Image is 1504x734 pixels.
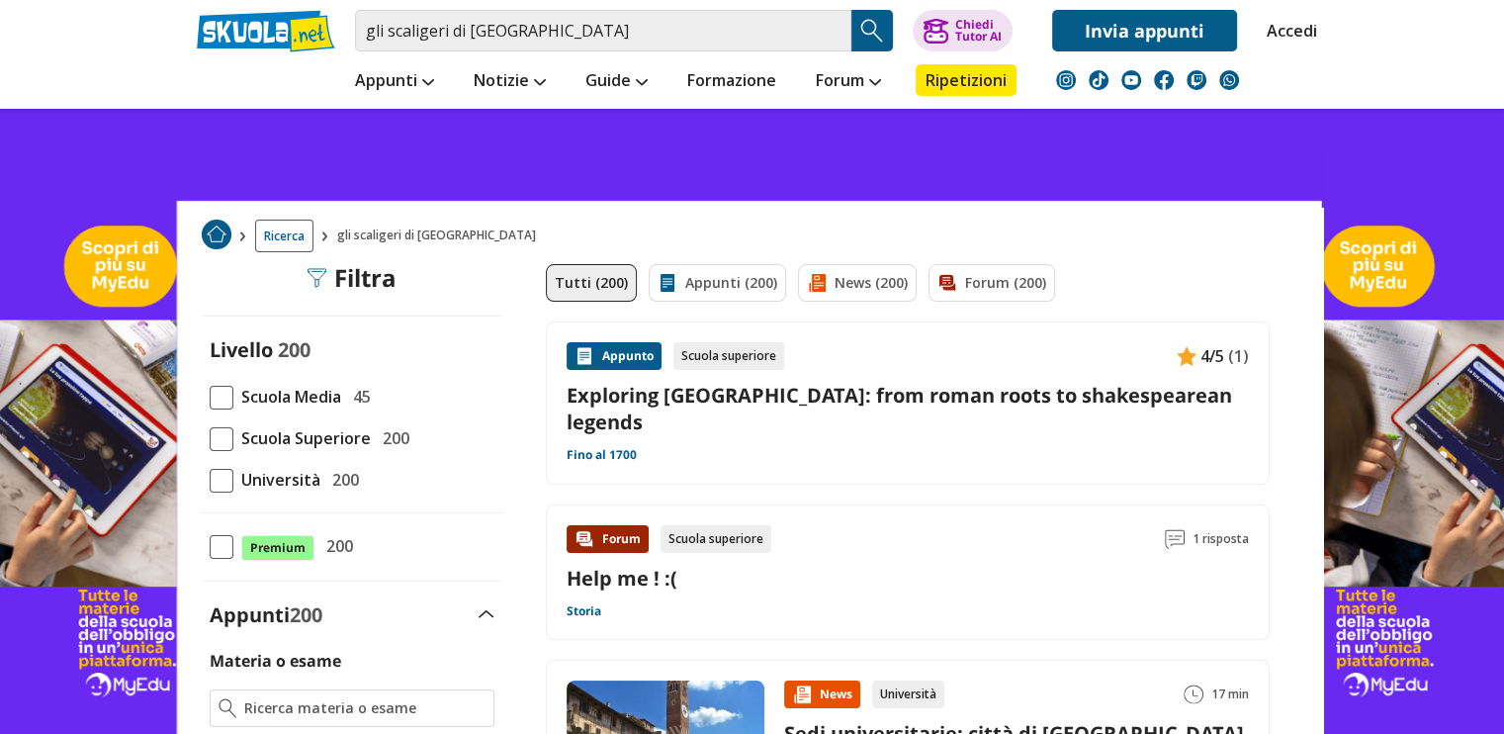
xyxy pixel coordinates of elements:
img: Tempo lettura [1184,685,1203,704]
div: News [784,681,860,708]
img: Home [202,220,231,249]
span: 17 min [1211,681,1249,708]
img: Commenti lettura [1165,529,1185,549]
a: Exploring [GEOGRAPHIC_DATA]: from roman roots to shakespearean legends [567,382,1249,435]
img: tiktok [1089,70,1108,90]
img: WhatsApp [1219,70,1239,90]
span: gli scaligeri di [GEOGRAPHIC_DATA] [337,220,544,252]
div: Filtra [307,264,397,292]
a: Appunti [350,64,439,100]
a: News (200) [798,264,917,302]
img: Forum contenuto [575,529,594,549]
div: Scuola superiore [661,525,771,553]
a: Invia appunti [1052,10,1237,51]
img: facebook [1154,70,1174,90]
a: Notizie [469,64,551,100]
img: Appunti contenuto [1177,346,1196,366]
img: twitch [1187,70,1206,90]
span: 200 [278,336,310,363]
span: 200 [375,425,409,451]
a: Appunti (200) [649,264,786,302]
button: Search Button [851,10,893,51]
img: Cerca appunti, riassunti o versioni [857,16,887,46]
span: Scuola Superiore [233,425,371,451]
a: Tutti (200) [546,264,637,302]
a: Storia [567,603,601,619]
div: Università [872,681,944,708]
img: Apri e chiudi sezione [479,610,494,618]
label: Materia o esame [210,650,341,672]
a: Forum [811,64,886,100]
label: Livello [210,336,273,363]
img: youtube [1121,70,1141,90]
div: Scuola superiore [673,342,784,370]
img: News filtro contenuto [807,273,827,293]
span: 45 [345,384,371,410]
span: 200 [324,467,359,493]
span: 200 [318,533,353,559]
img: Appunti contenuto [575,346,594,366]
img: instagram [1056,70,1076,90]
button: ChiediTutor AI [913,10,1013,51]
a: Guide [580,64,653,100]
a: Help me ! :( [567,565,677,592]
span: Università [233,467,320,493]
span: Premium [241,535,314,561]
img: News contenuto [792,685,812,704]
span: (1) [1228,343,1249,369]
input: Ricerca materia o esame [244,698,485,718]
div: Appunto [567,342,662,370]
div: Forum [567,525,649,553]
div: Chiedi Tutor AI [954,19,1001,43]
span: 1 risposta [1193,525,1249,553]
span: 200 [290,601,322,628]
a: Ricerca [255,220,313,252]
a: Ripetizioni [916,64,1017,96]
a: Fino al 1700 [567,447,637,463]
a: Forum (200) [929,264,1055,302]
span: 4/5 [1200,343,1224,369]
input: Cerca appunti, riassunti o versioni [355,10,851,51]
a: Formazione [682,64,781,100]
span: Scuola Media [233,384,341,410]
label: Appunti [210,601,322,628]
a: Accedi [1267,10,1308,51]
img: Ricerca materia o esame [219,698,237,718]
img: Filtra filtri mobile [307,268,326,288]
a: Home [202,220,231,252]
img: Forum filtro contenuto [937,273,957,293]
img: Appunti filtro contenuto [658,273,677,293]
